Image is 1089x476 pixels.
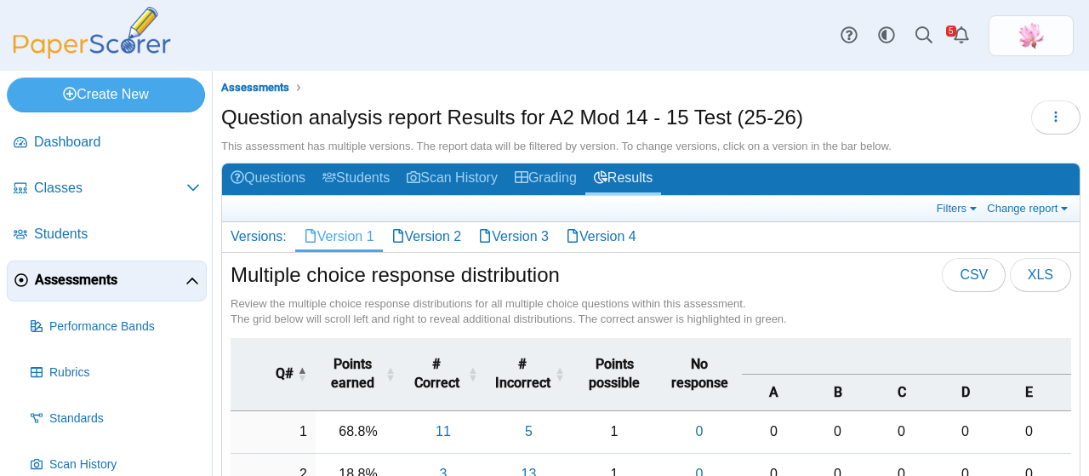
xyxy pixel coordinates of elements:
span: Assessments [221,81,289,94]
a: Change report [983,201,1075,215]
span: Points earned : Activate to sort [385,366,392,383]
a: Assessments [217,77,294,99]
a: Scan History [398,163,506,195]
span: C [878,383,925,402]
a: ps.MuGhfZT6iQwmPTCC [989,15,1074,56]
span: # Incorrect [494,355,551,393]
div: 0 [942,422,989,441]
span: A [750,383,797,402]
h1: Question analysis report Results for A2 Mod 14 - 15 Test (25-26) [221,103,803,132]
a: Version 1 [295,222,383,251]
a: 5 [494,418,563,445]
a: Dashboard [7,123,207,163]
a: Version 4 [557,222,645,251]
a: Questions [222,163,314,195]
a: Assessments [7,261,207,301]
a: Version 3 [470,222,557,251]
button: CSV [942,258,1006,292]
a: Grading [506,163,585,195]
span: # Correct : Activate to sort [467,366,477,383]
img: ps.MuGhfZT6iQwmPTCC [1018,22,1045,49]
a: 0 [665,418,733,445]
td: 1 [572,411,657,453]
div: 0 [814,422,861,441]
div: 0 [750,422,797,441]
span: # Correct [409,355,464,393]
span: Points possible [580,355,648,393]
div: This assessment has multiple versions. The report data will be filtered by version. To change ver... [221,139,1080,154]
td: 1 [231,411,316,453]
a: 11 [409,418,477,445]
button: XLS [1010,258,1071,292]
span: No response [665,355,733,393]
span: B [814,383,861,402]
span: CSV [960,267,988,282]
span: Dashboard [34,133,200,152]
a: Classes [7,169,207,209]
a: Students [7,215,207,255]
a: Rubrics [24,353,207,393]
span: Q# : Activate to invert sorting [297,365,307,382]
a: Create New [7,77,205,112]
a: Results [585,163,661,195]
td: 68.8% [316,411,401,453]
span: D [942,383,989,402]
span: Points earned [324,355,382,393]
a: Alerts [943,17,980,54]
div: 0 [878,422,925,441]
span: Rubrics [49,364,200,381]
a: Students [314,163,398,195]
div: Versions: [222,222,295,251]
span: # Incorrect : Activate to sort [555,366,563,383]
a: Filters [932,201,984,215]
a: PaperScorer [7,47,177,61]
span: Standards [49,410,200,427]
div: 0 [1006,422,1052,441]
span: Performance Bands [49,318,200,335]
span: XLS [1028,267,1053,282]
h2: Multiple choice response distribution [231,261,560,290]
img: PaperScorer [7,7,177,59]
span: Assessments [35,271,185,290]
span: Xinmei Li [1018,22,1045,49]
div: Review the multiple choice response distributions for all multiple choice questions within this a... [231,296,1071,327]
a: Standards [24,399,207,439]
span: Q# [239,364,294,383]
span: Scan History [49,456,200,473]
span: Students [34,225,200,244]
span: Classes [34,179,186,198]
a: Version 2 [383,222,470,251]
span: E [1006,383,1052,402]
a: Performance Bands [24,307,207,347]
